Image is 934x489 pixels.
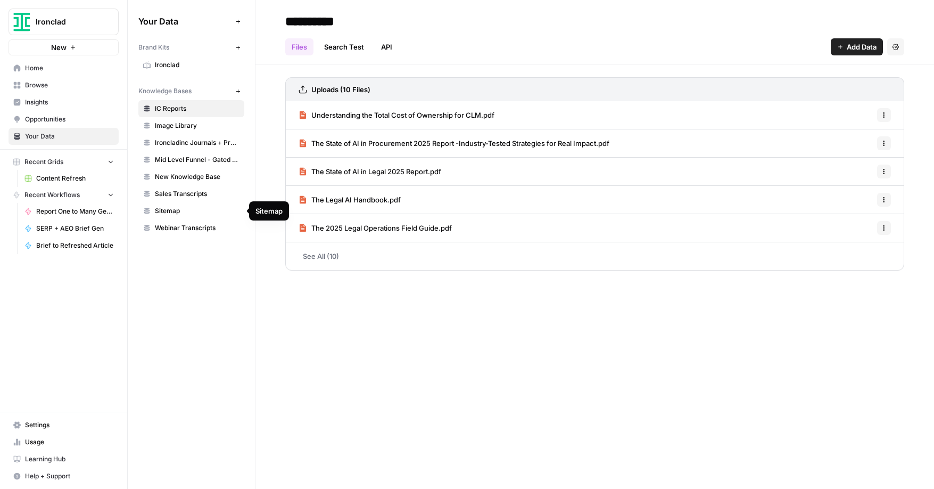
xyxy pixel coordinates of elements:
[24,190,80,200] span: Recent Workflows
[9,434,119,451] a: Usage
[138,202,244,219] a: Sitemap
[299,186,401,214] a: The Legal AI Handbook.pdf
[155,138,239,148] span: Ironcladinc Journals + Products
[138,86,192,96] span: Knowledge Bases
[311,223,452,233] span: The 2025 Legal Operations Field Guide.pdf
[9,94,119,111] a: Insights
[25,132,114,141] span: Your Data
[311,138,609,149] span: The State of AI in Procurement 2025 Report -Industry-Tested Strategies for Real Impact.pdf
[25,80,114,90] span: Browse
[155,60,239,70] span: Ironclad
[155,189,239,199] span: Sales Transcripts
[25,454,114,464] span: Learning Hub
[831,38,883,55] button: Add Data
[299,158,441,185] a: The State of AI in Legal 2025 Report.pdf
[155,172,239,182] span: New Knowledge Base
[138,151,244,168] a: Mid Level Funnel - Gated Assets + Webinars
[25,437,114,447] span: Usage
[20,237,119,254] a: Brief to Refreshed Article
[20,220,119,237] a: SERP + AEO Brief Gen
[12,12,31,31] img: Ironclad Logo
[25,63,114,73] span: Home
[138,134,244,151] a: Ironcladinc Journals + Products
[25,115,114,124] span: Opportunities
[138,56,244,74] a: Ironclad
[9,77,119,94] a: Browse
[847,42,877,52] span: Add Data
[9,187,119,203] button: Recent Workflows
[299,101,494,129] a: Understanding the Total Cost of Ownership for CLM.pdf
[311,166,441,177] span: The State of AI in Legal 2025 Report.pdf
[299,129,609,157] a: The State of AI in Procurement 2025 Report -Industry-Tested Strategies for Real Impact.pdf
[138,185,244,202] a: Sales Transcripts
[25,471,114,481] span: Help + Support
[20,203,119,220] a: Report One to Many Generator
[9,468,119,485] button: Help + Support
[36,224,114,233] span: SERP + AEO Brief Gen
[311,110,494,120] span: Understanding the Total Cost of Ownership for CLM.pdf
[51,42,67,53] span: New
[299,214,452,242] a: The 2025 Legal Operations Field Guide.pdf
[25,420,114,430] span: Settings
[138,168,244,185] a: New Knowledge Base
[155,104,239,113] span: IC Reports
[24,157,63,167] span: Recent Grids
[138,117,244,134] a: Image Library
[9,451,119,468] a: Learning Hub
[375,38,399,55] a: API
[36,207,114,216] span: Report One to Many Generator
[155,121,239,131] span: Image Library
[9,417,119,434] a: Settings
[9,154,119,170] button: Recent Grids
[138,43,169,52] span: Brand Kits
[155,223,239,233] span: Webinar Transcripts
[138,219,244,237] a: Webinar Transcripts
[25,97,114,107] span: Insights
[138,100,244,117] a: IC Reports
[9,128,119,145] a: Your Data
[285,38,313,55] a: Files
[36,17,100,27] span: Ironclad
[9,39,119,55] button: New
[9,111,119,128] a: Opportunities
[36,174,114,183] span: Content Refresh
[318,38,370,55] a: Search Test
[285,242,904,270] a: See All (10)
[36,241,114,250] span: Brief to Refreshed Article
[9,60,119,77] a: Home
[155,206,239,216] span: Sitemap
[311,194,401,205] span: The Legal AI Handbook.pdf
[311,84,370,95] h3: Uploads (10 Files)
[138,15,232,28] span: Your Data
[20,170,119,187] a: Content Refresh
[155,155,239,165] span: Mid Level Funnel - Gated Assets + Webinars
[9,9,119,35] button: Workspace: Ironclad
[299,78,370,101] a: Uploads (10 Files)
